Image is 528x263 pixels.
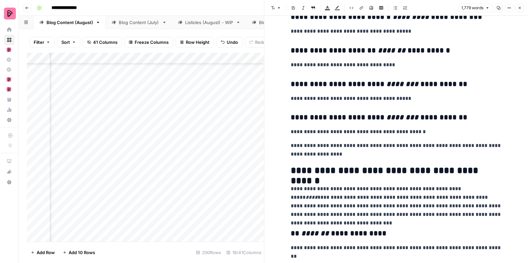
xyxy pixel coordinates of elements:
button: 41 Columns [83,37,122,47]
img: mhz6d65ffplwgtj76gcfkrq5icux [7,77,11,82]
a: Listicles (August) - WIP [172,16,246,29]
div: Listicles (August) - WIP [185,19,233,26]
a: Home [4,24,15,35]
span: Freeze Columns [135,39,169,45]
span: Redo [255,39,266,45]
a: Settings [4,115,15,125]
a: Browse [4,35,15,45]
button: 1,779 words [458,4,492,12]
span: Add 10 Rows [69,249,95,256]
button: Workspace: Preply [4,5,15,22]
button: Add 10 Rows [59,247,99,258]
img: Preply Logo [4,8,16,19]
button: Add Row [27,247,59,258]
button: Undo [216,37,242,47]
a: Blog Content (May) [246,16,313,29]
span: Undo [227,39,238,45]
button: Help + Support [4,177,15,188]
div: What's new? [4,167,14,177]
span: Add Row [37,249,55,256]
button: Freeze Columns [124,37,173,47]
div: Blog Content (May) [259,19,300,26]
button: What's new? [4,166,15,177]
img: mhz6d65ffplwgtj76gcfkrq5icux [7,87,11,92]
div: Blog Content (August) [47,19,93,26]
div: Blog Content (July) [119,19,159,26]
button: Row Height [176,37,214,47]
button: Redo [245,37,270,47]
a: Blog Content (August) [34,16,106,29]
span: 1,779 words [461,5,483,11]
span: Row Height [186,39,210,45]
a: Usage [4,104,15,115]
button: Sort [57,37,80,47]
div: 200 Rows [193,247,224,258]
span: 41 Columns [93,39,117,45]
span: Filter [34,39,44,45]
div: 18/41 Columns [224,247,264,258]
img: mhz6d65ffplwgtj76gcfkrq5icux [7,47,11,52]
span: Sort [61,39,70,45]
a: Your Data [4,94,15,105]
a: Blog Content (July) [106,16,172,29]
button: Filter [29,37,54,47]
a: AirOps Academy [4,156,15,166]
